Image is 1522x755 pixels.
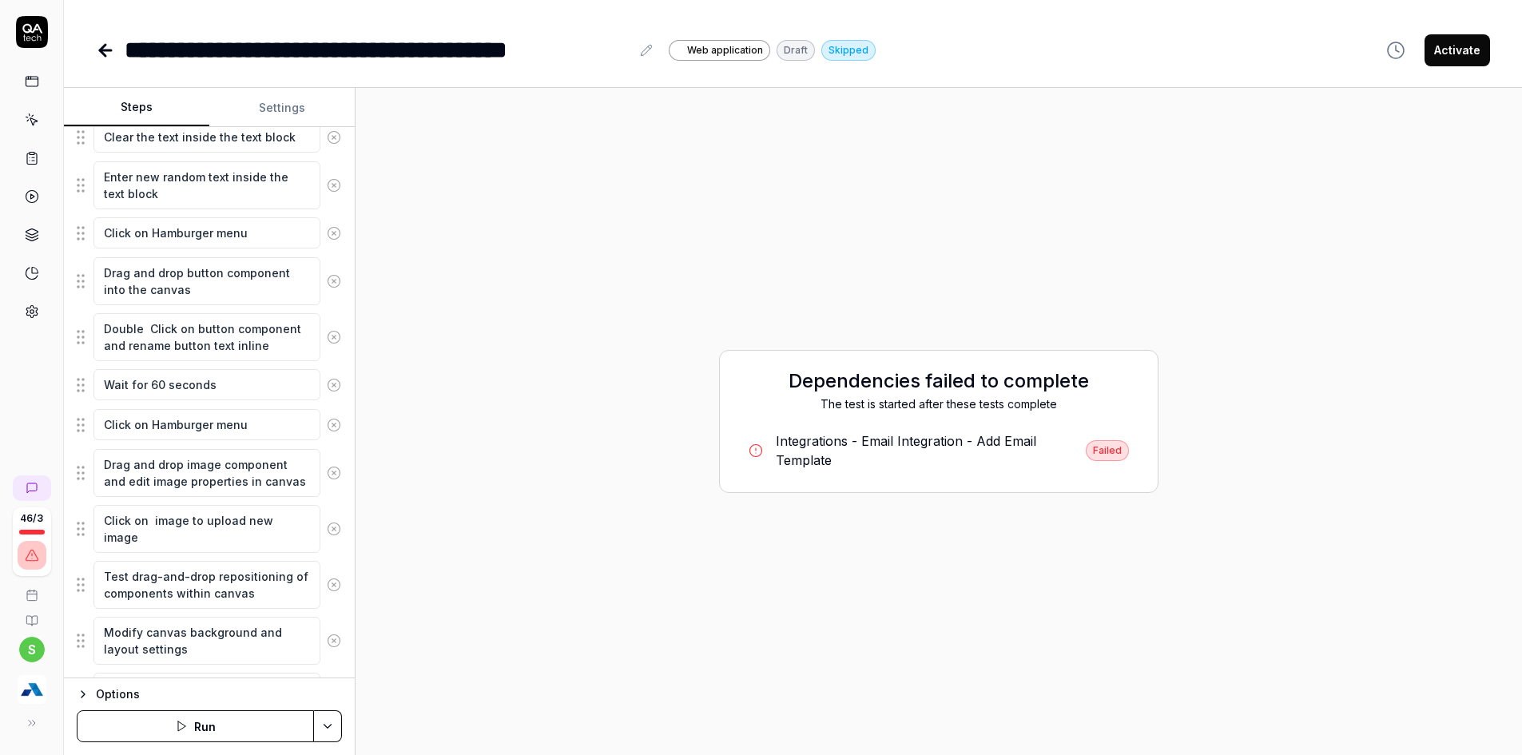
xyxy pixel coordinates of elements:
[77,256,342,306] div: Suggestions
[77,504,342,554] div: Suggestions
[736,367,1142,395] h2: Dependencies failed to complete
[736,425,1142,476] a: Integrations - Email Integration - Add Email TemplateFailed
[77,448,342,498] div: Suggestions
[209,89,355,127] button: Settings
[77,161,342,210] div: Suggestions
[6,662,57,707] button: Azavista Logo
[77,121,342,154] div: Suggestions
[1377,34,1415,66] button: View version history
[320,409,348,441] button: Remove step
[64,89,209,127] button: Steps
[320,569,348,601] button: Remove step
[320,121,348,153] button: Remove step
[320,369,348,401] button: Remove step
[77,560,342,610] div: Suggestions
[777,40,815,61] div: Draft
[77,312,342,362] div: Suggestions
[96,685,342,704] div: Options
[1425,34,1490,66] button: Activate
[19,637,45,662] button: s
[77,368,342,402] div: Suggestions
[687,43,763,58] span: Web application
[20,514,43,523] span: 46 / 3
[6,576,57,602] a: Book a call with us
[320,457,348,489] button: Remove step
[320,265,348,297] button: Remove step
[320,625,348,657] button: Remove step
[77,217,342,250] div: Suggestions
[77,672,342,721] div: Suggestions
[77,408,342,442] div: Suggestions
[77,710,314,742] button: Run
[6,602,57,627] a: Documentation
[669,39,770,61] a: Web application
[320,513,348,545] button: Remove step
[736,395,1142,412] div: The test is started after these tests complete
[320,217,348,249] button: Remove step
[320,321,348,353] button: Remove step
[77,616,342,666] div: Suggestions
[776,431,1073,470] div: Integrations - Email Integration - Add Email Template
[77,685,342,704] button: Options
[13,475,51,501] a: New conversation
[320,169,348,201] button: Remove step
[1086,440,1129,461] div: Failed
[821,40,876,61] div: Skipped
[18,675,46,704] img: Azavista Logo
